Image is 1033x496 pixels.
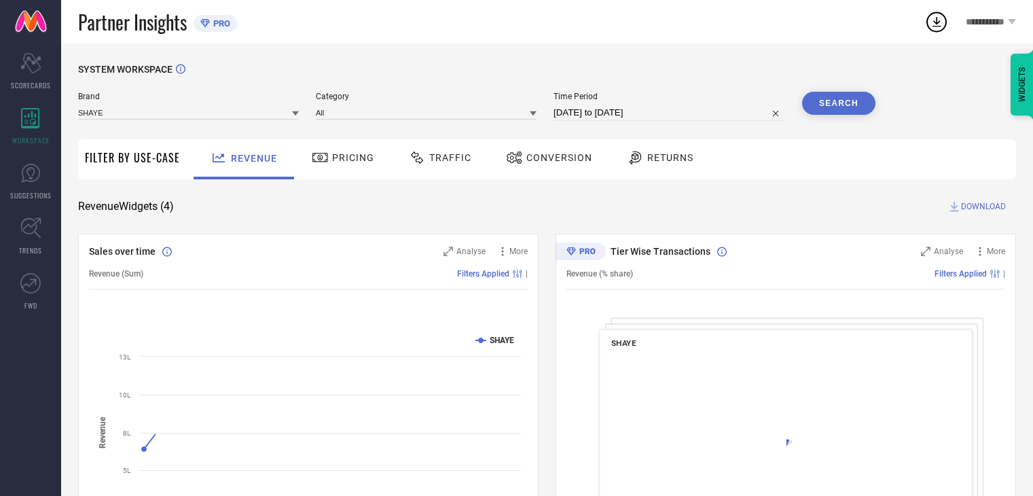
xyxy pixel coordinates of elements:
[611,246,710,257] span: Tier Wise Transactions
[802,92,875,115] button: Search
[556,243,606,263] div: Premium
[78,64,173,75] span: SYSTEM WORKSPACE
[19,245,42,255] span: TRENDS
[123,467,131,474] text: 5L
[11,80,51,90] span: SCORECARDS
[231,153,277,164] span: Revenue
[509,247,528,256] span: More
[935,269,987,279] span: Filters Applied
[443,247,453,256] svg: Zoom
[647,152,693,163] span: Returns
[12,135,50,145] span: WORKSPACE
[24,300,37,311] span: FWD
[526,152,592,163] span: Conversion
[89,246,156,257] span: Sales over time
[490,336,514,345] text: SHAYE
[1003,269,1005,279] span: |
[961,200,1006,213] span: DOWNLOAD
[78,92,299,101] span: Brand
[123,429,131,437] text: 8L
[119,391,131,399] text: 10L
[316,92,537,101] span: Category
[98,416,107,448] tspan: Revenue
[554,105,785,121] input: Select time period
[119,353,131,361] text: 13L
[78,8,187,36] span: Partner Insights
[89,269,143,279] span: Revenue (Sum)
[332,152,374,163] span: Pricing
[987,247,1005,256] span: More
[85,149,180,166] span: Filter By Use-Case
[10,190,52,200] span: SUGGESTIONS
[934,247,963,256] span: Analyse
[611,338,636,348] span: SHAYE
[566,269,633,279] span: Revenue (% share)
[210,18,230,29] span: PRO
[554,92,785,101] span: Time Period
[78,200,174,213] span: Revenue Widgets ( 4 )
[924,10,949,34] div: Open download list
[429,152,471,163] span: Traffic
[921,247,930,256] svg: Zoom
[526,269,528,279] span: |
[457,269,509,279] span: Filters Applied
[456,247,486,256] span: Analyse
